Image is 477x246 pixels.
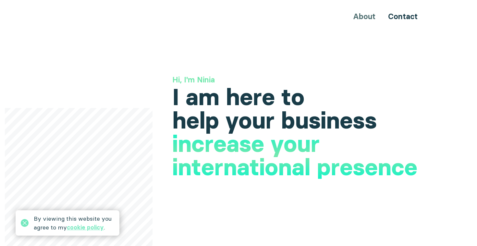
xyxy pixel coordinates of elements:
div: By viewing this website you agree to my . [34,214,114,232]
h1: I am here to help your business [172,85,428,132]
h1: increase your international presence [172,132,428,179]
a: cookie policy [67,224,104,231]
h3: Hi, I'm Ninia [172,74,428,85]
a: Contact [388,12,418,21]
